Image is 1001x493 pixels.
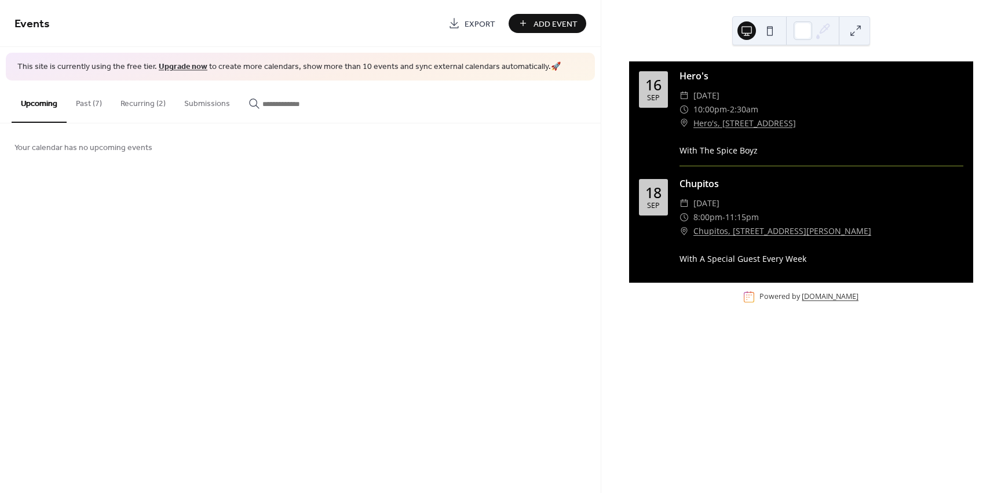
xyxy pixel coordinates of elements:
[645,78,662,92] div: 16
[12,81,67,123] button: Upcoming
[693,116,796,130] a: Hero's, [STREET_ADDRESS]
[722,210,725,224] span: -
[679,210,689,224] div: ​
[679,89,689,103] div: ​
[679,144,963,156] div: With The Spice Boyz
[693,103,727,116] span: 10:00pm
[693,224,871,238] a: Chupitos, [STREET_ADDRESS][PERSON_NAME]
[802,292,858,302] a: [DOMAIN_NAME]
[14,141,152,154] span: Your calendar has no upcoming events
[647,202,660,210] div: Sep
[175,81,239,122] button: Submissions
[534,18,578,30] span: Add Event
[679,253,963,265] div: With A Special Guest Every Week
[509,14,586,33] button: Add Event
[727,103,730,116] span: -
[647,94,660,102] div: Sep
[759,292,858,302] div: Powered by
[645,185,662,200] div: 18
[111,81,175,122] button: Recurring (2)
[693,89,719,103] span: [DATE]
[693,196,719,210] span: [DATE]
[14,13,50,35] span: Events
[440,14,504,33] a: Export
[679,69,963,83] div: Hero's
[679,196,689,210] div: ​
[679,177,963,191] div: Chupitos
[725,210,759,224] span: 11:15pm
[730,103,758,116] span: 2:30am
[679,103,689,116] div: ​
[159,59,207,75] a: Upgrade now
[679,116,689,130] div: ​
[465,18,495,30] span: Export
[17,61,561,73] span: This site is currently using the free tier. to create more calendars, show more than 10 events an...
[67,81,111,122] button: Past (7)
[693,210,722,224] span: 8:00pm
[679,224,689,238] div: ​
